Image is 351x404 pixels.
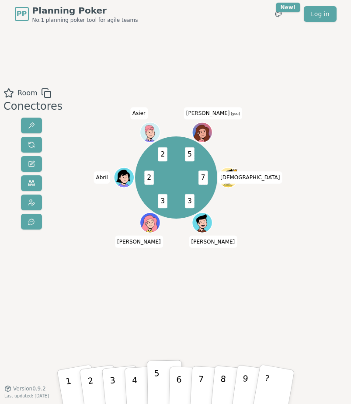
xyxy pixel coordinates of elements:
span: 2 [144,171,154,185]
button: Send feedback [21,214,42,230]
a: Log in [304,6,336,22]
div: New! [276,3,301,12]
button: Change avatar [21,195,42,210]
span: Version 0.9.2 [13,385,46,392]
span: Room [17,88,38,98]
span: Click to change your name [130,107,148,119]
span: Click to change your name [218,171,282,184]
span: Last updated: [DATE] [4,394,49,398]
span: Click to change your name [94,171,110,184]
button: Version0.9.2 [4,385,46,392]
span: PP [17,9,27,19]
div: Conectores [3,98,63,114]
span: 5 [185,147,195,161]
button: Watch only [21,175,42,191]
span: Click to change your name [189,236,237,248]
span: 2 [158,147,167,161]
span: Click to change your name [184,107,242,119]
span: 7 [198,171,208,185]
span: Jesus is the host [233,168,237,173]
span: 3 [185,194,195,208]
button: Reveal votes [21,118,42,133]
a: PPPlanning PokerNo.1 planning poker tool for agile teams [15,4,138,24]
button: Reset votes [21,137,42,153]
span: (you) [230,112,240,116]
span: No.1 planning poker tool for agile teams [32,17,138,24]
button: Click to change your avatar [193,123,212,142]
button: New! [271,6,286,22]
button: Change name [21,156,42,172]
span: Click to change your name [115,236,163,248]
button: Add as favourite [3,88,14,98]
span: Planning Poker [32,4,138,17]
span: 3 [158,194,167,208]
